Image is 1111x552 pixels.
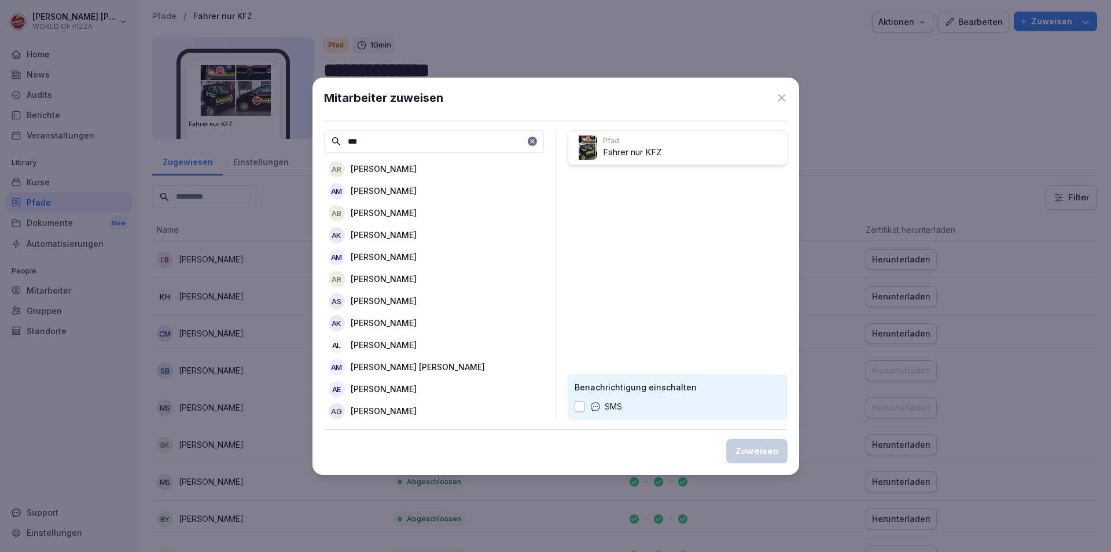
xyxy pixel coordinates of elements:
p: Fahrer nur KFZ [603,146,782,159]
p: [PERSON_NAME] [PERSON_NAME] [351,361,485,373]
p: [PERSON_NAME] [351,229,417,241]
div: AM [329,249,345,265]
p: Benachrichtigung einschalten [575,381,781,393]
div: AK [329,315,345,331]
p: [PERSON_NAME] [351,163,417,175]
p: SMS [605,400,622,413]
div: AR [329,161,345,177]
p: [PERSON_NAME] [351,383,417,395]
div: AM [329,359,345,375]
h1: Mitarbeiter zuweisen [324,89,443,107]
p: [PERSON_NAME] [351,251,417,263]
div: AG [329,403,345,419]
div: AM [329,183,345,199]
p: [PERSON_NAME] [351,295,417,307]
button: Zuweisen [726,439,788,463]
div: AL [329,337,345,353]
p: [PERSON_NAME] [351,273,417,285]
div: AK [329,227,345,243]
p: [PERSON_NAME] [351,317,417,329]
p: [PERSON_NAME] [351,207,417,219]
div: Zuweisen [735,445,778,458]
div: AR [329,271,345,287]
p: [PERSON_NAME] [351,339,417,351]
p: [PERSON_NAME] [351,185,417,197]
div: AB [329,205,345,221]
div: AS [329,293,345,309]
p: [PERSON_NAME] [351,405,417,417]
div: AE [329,381,345,397]
p: Pfad [603,136,782,146]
